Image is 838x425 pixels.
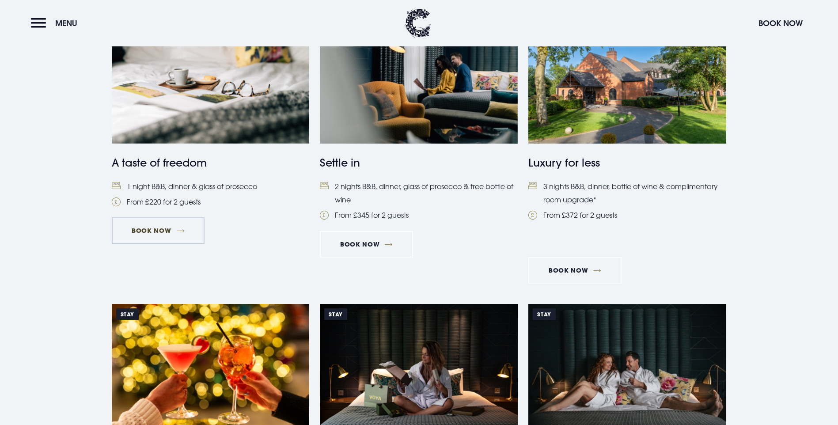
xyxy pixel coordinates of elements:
[320,182,329,190] img: Bed
[320,209,518,222] li: From £345 for 2 guests
[528,182,537,190] img: Bed
[112,182,121,190] img: Bed
[324,308,347,320] span: Stay
[528,155,726,171] h4: Luxury for less
[112,195,310,209] li: From £220 for 2 guests
[405,9,431,38] img: Clandeboye Lodge
[754,14,807,33] button: Book Now
[320,12,518,222] a: Stay https://clandeboyelodge.s3-assets.com/offer-thumbnails/Settle-In-464x309.jpg Settle in Bed2 ...
[533,308,555,320] span: Stay
[528,12,726,245] a: Stay https://clandeboyelodge.s3-assets.com/offer-thumbnails/Luxury-for-less-special-offer.png Lux...
[320,12,518,144] img: https://clandeboyelodge.s3-assets.com/offer-thumbnails/Settle-In-464x309.jpg
[112,12,310,144] img: https://clandeboyelodge.s3-assets.com/offer-thumbnails/taste-of-freedom-special-offers-2025.png
[320,231,413,258] a: Book Now
[320,211,329,220] img: Pound Coin
[112,155,310,171] h4: A taste of freedom
[528,211,537,220] img: Pound Coin
[55,18,77,28] span: Menu
[112,197,121,206] img: Pound Coin
[320,155,518,171] h4: Settle in
[528,12,726,144] img: https://clandeboyelodge.s3-assets.com/offer-thumbnails/Luxury-for-less-special-offer.png
[112,180,310,193] li: 1 night B&B, dinner & glass of prosecco
[528,180,726,207] li: 3 nights B&B, dinner, bottle of wine & complimentary room upgrade*
[528,257,621,284] a: Book Now
[112,217,205,244] a: Book Now
[112,12,310,209] a: Stay https://clandeboyelodge.s3-assets.com/offer-thumbnails/taste-of-freedom-special-offers-2025....
[528,209,726,222] li: From £372 for 2 guests
[116,308,139,320] span: Stay
[320,180,518,207] li: 2 nights B&B, dinner, glass of prosecco & free bottle of wine
[31,14,82,33] button: Menu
